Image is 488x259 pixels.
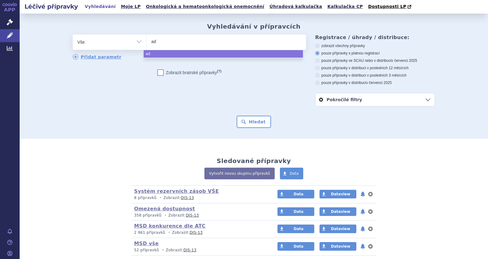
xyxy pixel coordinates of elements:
i: • [158,195,163,201]
a: Omezená dostupnost [134,206,195,212]
a: Dataview [320,225,356,233]
i: • [163,213,168,218]
a: Data [280,168,303,179]
span: v červenci 2025 [391,58,417,63]
a: Dataview [320,242,356,251]
span: 358 přípravků [134,213,161,217]
p: Zobrazit: [134,230,266,235]
p: Zobrazit: [134,213,266,218]
span: Data [294,192,304,196]
label: pouze přípravky v distribuci [315,80,435,85]
span: Dostupnosti LP [368,4,406,9]
span: Dataview [331,192,350,196]
label: pouze přípravky v distribuci v posledních 3 měsících [315,73,435,78]
a: DIS-13 [190,230,203,235]
li: ad [144,50,303,58]
a: MSD vše [134,241,159,246]
button: notifikace [360,208,366,215]
button: nastavení [367,243,374,250]
h3: Registrace / úhrady / distribuce: [315,34,435,40]
button: notifikace [360,225,366,233]
a: Data [277,207,314,216]
a: Vyhledávání [83,2,118,11]
span: Data [294,209,304,214]
a: DIS-13 [181,196,194,200]
h2: Vyhledávání v přípravcích [207,23,301,30]
span: 2 961 přípravků [134,230,165,235]
span: v červenci 2025 [366,81,392,85]
a: Dostupnosti LP [366,2,414,11]
span: Dataview [331,209,350,214]
span: Data [290,171,299,176]
a: Dataview [320,190,356,198]
a: Dataview [320,207,356,216]
a: Přidat parametr [73,54,122,60]
a: DIS-13 [186,213,199,217]
span: 52 přípravků [134,248,159,252]
a: MSD konkurence dle ATC [134,223,206,229]
button: notifikace [360,243,366,250]
button: nastavení [367,190,374,198]
a: Pokročilé filtry [316,93,435,106]
i: • [166,230,172,235]
p: Zobrazit: [134,195,266,201]
a: Data [277,190,314,198]
button: nastavení [367,225,374,233]
span: Data [294,244,304,249]
span: 8 přípravků [134,196,157,200]
button: nastavení [367,208,374,215]
label: pouze přípravky ve SCAU nebo v distribuci [315,58,435,63]
label: pouze přípravky s platnou registrací [315,51,435,56]
a: DIS-13 [184,248,196,252]
span: Dataview [331,244,350,249]
h2: Léčivé přípravky [20,2,83,11]
span: Data [294,227,304,231]
a: Úhradová kalkulačka [268,2,324,11]
span: Dataview [331,227,350,231]
h2: Sledované přípravky [217,157,291,165]
label: pouze přípravky v distribuci v posledních 12 měsících [315,66,435,70]
label: zobrazit všechny přípravky [315,43,435,48]
abbr: (?) [217,69,221,73]
label: Zobrazit bratrské přípravky [157,70,222,76]
a: Kalkulačka CP [326,2,365,11]
a: Moje LP [119,2,142,11]
button: Hledat [237,116,271,128]
a: Systém rezervních zásob VŠE [134,188,219,194]
a: Data [277,225,314,233]
a: Vytvořit novou skupinu přípravků [204,168,275,179]
button: notifikace [360,190,366,198]
p: Zobrazit: [134,248,266,253]
i: • [160,248,166,253]
a: Data [277,242,314,251]
a: Onkologická a hematoonkologická onemocnění [144,2,266,11]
